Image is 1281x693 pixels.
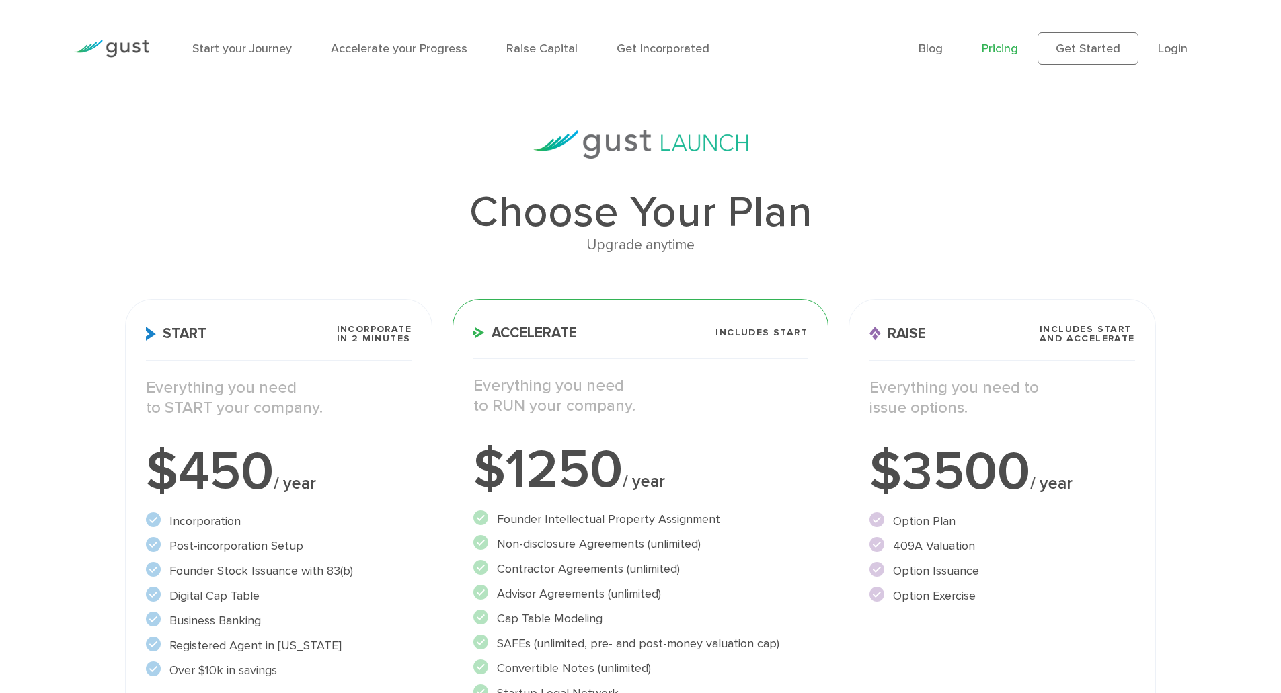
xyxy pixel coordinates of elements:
a: Accelerate your Progress [331,42,467,56]
span: Accelerate [473,326,577,340]
li: Business Banking [146,612,412,630]
span: / year [623,471,665,491]
img: Raise Icon [869,327,881,341]
span: Includes START [715,328,808,337]
li: Non-disclosure Agreements (unlimited) [473,535,808,553]
span: Includes START and ACCELERATE [1040,325,1135,343]
div: $3500 [869,445,1135,499]
span: Incorporate in 2 Minutes [337,325,412,343]
a: Raise Capital [506,42,578,56]
li: Incorporation [146,512,412,530]
li: Founder Stock Issuance with 83(b) [146,562,412,580]
li: Cap Table Modeling [473,610,808,628]
span: / year [274,473,316,493]
img: Start Icon X2 [146,327,156,341]
a: Get Started [1038,32,1138,65]
img: Accelerate Icon [473,327,485,338]
li: Post-incorporation Setup [146,537,412,555]
a: Pricing [982,42,1018,56]
li: Registered Agent in [US_STATE] [146,637,412,655]
a: Blog [919,42,943,56]
a: Login [1158,42,1188,56]
img: Gust Logo [74,40,149,58]
div: $450 [146,445,412,499]
p: Everything you need to issue options. [869,378,1135,418]
span: Raise [869,327,926,341]
li: Option Exercise [869,587,1135,605]
p: Everything you need to RUN your company. [473,376,808,416]
li: Option Issuance [869,562,1135,580]
div: $1250 [473,443,808,497]
a: Start your Journey [192,42,292,56]
h1: Choose Your Plan [125,191,1155,234]
li: Founder Intellectual Property Assignment [473,510,808,528]
img: gust-launch-logos.svg [533,130,748,159]
li: Convertible Notes (unlimited) [473,659,808,678]
li: Contractor Agreements (unlimited) [473,560,808,578]
li: SAFEs (unlimited, pre- and post-money valuation cap) [473,635,808,653]
li: Over $10k in savings [146,661,412,680]
p: Everything you need to START your company. [146,378,412,418]
li: Advisor Agreements (unlimited) [473,585,808,603]
li: 409A Valuation [869,537,1135,555]
span: Start [146,327,206,341]
li: Option Plan [869,512,1135,530]
a: Get Incorporated [617,42,709,56]
span: / year [1030,473,1073,493]
div: Upgrade anytime [125,234,1155,257]
li: Digital Cap Table [146,587,412,605]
